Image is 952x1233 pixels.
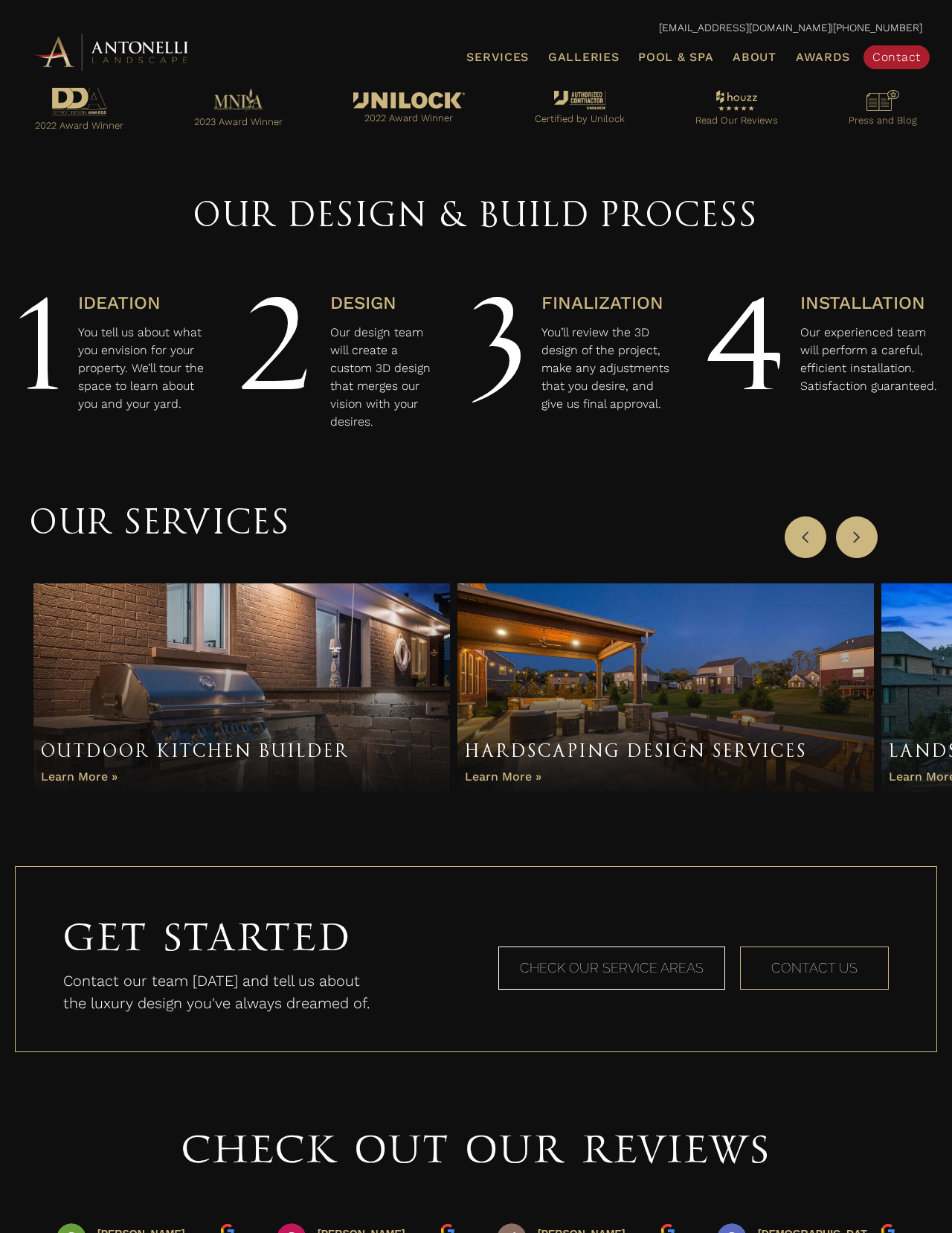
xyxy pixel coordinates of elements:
[330,292,396,313] span: Design
[330,324,441,431] p: Our design team will create a custom 3D design that merges our vision with your desires.
[675,86,799,134] a: Go to https://www.houzz.com/professionals/landscape-architects-and-landscape-designers/antonelli-...
[659,22,831,33] a: [EMAIL_ADDRESS][DOMAIN_NAME]
[15,269,67,421] span: 1
[541,292,663,313] span: Finalization
[515,87,646,132] a: Go to https://antonellilandscape.com/unilock-authorized-contractor/
[78,292,161,313] span: Ideation
[467,269,530,421] span: 3
[174,85,303,135] a: Go to https://antonellilandscape.com/pool-and-spa/dont-stop-believing/
[632,48,719,67] a: Pool & Spa
[771,960,858,976] span: Contact Us
[457,583,874,792] a: Hardscaping Design Services
[796,50,850,64] span: Awards
[332,89,485,131] a: Go to https://antonellilandscape.com/featured-projects/the-white-house/
[800,324,937,395] p: Our experienced team will perform a careful, efficient installation. Satisfaction guaranteed.
[78,324,215,413] p: You tell us about what you envision for your property. We’ll tour the space to learn about you an...
[828,86,937,133] a: Go to https://antonellilandscape.com/press-media/
[63,914,351,962] span: Get Started
[466,51,529,63] span: Services
[790,48,856,67] a: Awards
[542,48,625,67] a: Galleries
[638,50,713,64] span: Pool & Spa
[872,50,921,64] span: Contact
[30,31,193,72] img: Antonelli Horizontal Logo
[33,583,450,792] a: Outdoor Kitchen Builder
[498,947,725,990] a: Check Our Service Areas
[548,50,619,64] span: Galleries
[541,324,678,413] p: You’ll review the 3D design of the project, make any adjustments that you desire, and give us fin...
[460,48,535,67] a: Services
[15,81,144,138] a: Go to https://antonellilandscape.com/pool-and-spa/executive-sweet/
[181,1126,771,1174] span: Check out our reviews
[740,947,889,990] a: Contact Us
[733,51,776,63] span: About
[800,292,925,313] span: Installation
[241,269,311,421] span: 2
[520,960,704,976] span: Check Our Service Areas
[727,48,782,67] a: About
[30,19,922,38] p: |
[833,22,922,33] a: [PHONE_NUMBER]
[30,502,291,542] span: Our Services
[63,970,383,1014] p: Contact our team [DATE] and tell us about the luxury design you've always dreamed of.
[863,45,930,69] a: Contact
[704,269,787,421] span: 4
[454,583,878,792] div: Item 2 of 3
[193,194,759,234] span: Our Design & Build Process
[30,583,454,792] div: Item 1 of 3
